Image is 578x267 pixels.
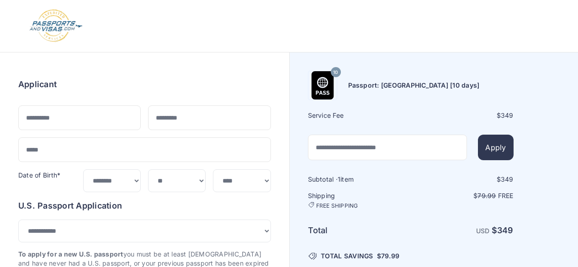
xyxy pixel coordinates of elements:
[308,175,410,184] h6: Subtotal · item
[412,191,514,200] p: $
[333,67,338,79] span: 10
[492,225,514,235] strong: $
[18,78,57,91] h6: Applicant
[321,251,373,261] span: TOTAL SAVINGS
[338,175,340,183] span: 1
[316,202,358,209] span: FREE SHIPPING
[497,225,514,235] span: 349
[501,175,514,183] span: 349
[18,171,60,179] label: Date of Birth*
[308,224,410,237] h6: Total
[18,199,271,212] h6: U.S. Passport Application
[381,252,399,260] span: 79.99
[412,175,514,184] div: $
[348,81,480,90] h6: Passport: [GEOGRAPHIC_DATA] [10 days]
[501,111,514,119] span: 349
[308,111,410,120] h6: Service Fee
[308,191,410,209] h6: Shipping
[476,227,490,235] span: USD
[29,9,83,43] img: Logo
[477,192,496,199] span: 79.99
[412,111,514,120] div: $
[308,71,337,99] img: Product Name
[498,192,514,199] span: Free
[18,250,123,258] strong: To apply for a new U.S. passport
[478,135,513,160] button: Apply
[377,251,399,261] span: $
